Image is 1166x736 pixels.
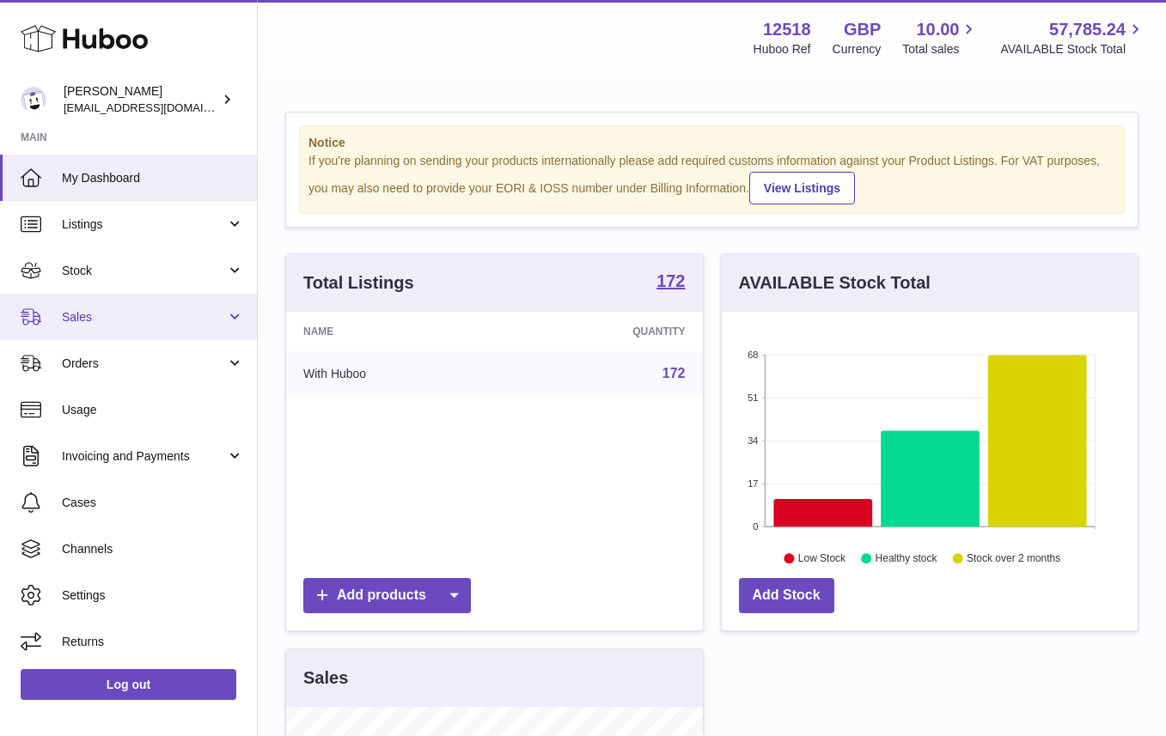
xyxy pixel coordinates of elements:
strong: 12518 [763,18,811,41]
span: Invoicing and Payments [62,448,226,465]
span: My Dashboard [62,170,244,186]
strong: GBP [844,18,881,41]
img: caitlin@fancylamp.co [21,87,46,113]
text: 68 [748,350,758,360]
span: Usage [62,402,244,418]
div: If you're planning on sending your products internationally please add required customs informati... [308,153,1115,204]
a: 172 [662,366,686,380]
span: 10.00 [916,18,959,41]
th: Quantity [506,312,703,351]
span: Sales [62,309,226,325]
a: 10.00 Total sales [902,18,979,58]
strong: 172 [656,272,685,289]
a: Log out [21,669,236,700]
a: View Listings [749,172,855,204]
span: [EMAIL_ADDRESS][DOMAIN_NAME] [64,100,253,114]
text: Healthy stock [875,552,937,564]
span: Returns [62,634,244,650]
span: Total sales [902,41,979,58]
text: 17 [748,478,758,489]
text: Low Stock [797,552,846,564]
a: 57,785.24 AVAILABLE Stock Total [1000,18,1145,58]
a: Add Stock [739,578,834,613]
span: AVAILABLE Stock Total [1000,41,1145,58]
text: Stock over 2 months [967,552,1060,564]
td: With Huboo [286,351,506,396]
div: [PERSON_NAME] [64,83,218,116]
a: 172 [656,272,685,293]
span: Stock [62,263,226,279]
th: Name [286,312,506,351]
h3: AVAILABLE Stock Total [739,271,931,295]
span: Cases [62,495,244,511]
span: Listings [62,216,226,233]
a: Add products [303,578,471,613]
span: Settings [62,587,244,604]
div: Huboo Ref [754,41,811,58]
span: 57,785.24 [1049,18,1126,41]
h3: Sales [303,666,348,690]
div: Currency [833,41,882,58]
text: 34 [748,435,758,446]
text: 0 [753,521,758,532]
h3: Total Listings [303,271,414,295]
text: 51 [748,392,758,403]
strong: Notice [308,135,1115,151]
span: Channels [62,541,244,557]
span: Orders [62,356,226,372]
